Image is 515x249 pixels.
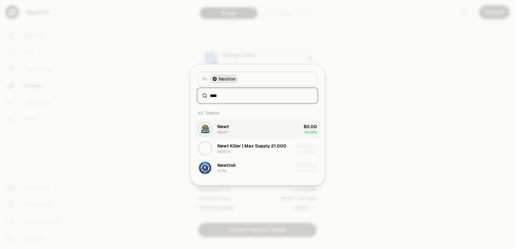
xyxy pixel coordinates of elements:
div: Newt [217,123,229,130]
button: ToNeutron LogoNeutron [198,72,317,86]
div: All Tokens [194,107,321,120]
div: Newt Killer | Max Supply 21.000 [217,143,286,149]
div: $0.00 [304,123,317,130]
img: NEWT Logo [199,123,211,136]
button: NEWTK LogoNewt Killer | Max Supply 21.000NEWTK [194,139,321,158]
div: NEWTK [217,149,231,154]
span: + 6.02% [304,130,317,135]
img: NTRL Logo [199,161,211,174]
span: Neutron [219,76,236,82]
button: NEWT LogoNewtNEWT$0.00+6.02% [194,120,321,139]
div: Newtroll [217,162,236,168]
div: NTRL [217,168,227,174]
span: To [202,76,207,82]
div: NEWT [217,130,228,135]
button: NTRL LogoNewtrollNTRL [194,158,321,177]
img: Neutron Logo [212,76,217,81]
